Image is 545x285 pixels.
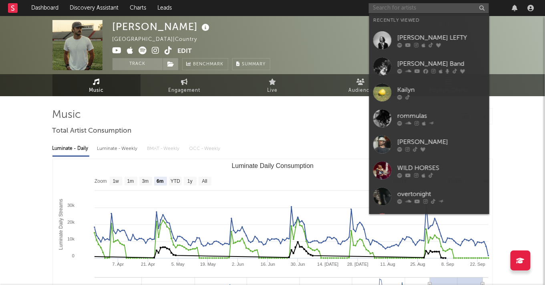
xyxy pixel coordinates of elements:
[369,131,489,158] a: [PERSON_NAME]
[95,179,107,184] text: Zoom
[397,59,485,69] div: [PERSON_NAME] Band
[397,189,485,199] div: overtonight
[178,46,192,57] button: Edit
[170,179,180,184] text: YTD
[182,58,228,70] a: Benchmark
[348,86,373,95] span: Audience
[113,58,163,70] button: Track
[52,126,132,136] span: Total Artist Consumption
[169,86,201,95] span: Engagement
[231,162,314,169] text: Luminate Daily Consumption
[58,199,63,250] text: Luminate Daily Streams
[242,62,266,67] span: Summary
[369,158,489,184] a: WILD HORSES
[187,179,193,184] text: 1y
[397,137,485,147] div: [PERSON_NAME]
[113,179,119,184] text: 1w
[193,60,224,69] span: Benchmark
[397,163,485,173] div: WILD HORSES
[67,203,74,208] text: 30k
[267,86,278,95] span: Live
[261,262,275,267] text: 16. Jun
[200,262,216,267] text: 19. May
[89,86,104,95] span: Music
[380,262,395,267] text: 11. Aug
[397,33,485,42] div: [PERSON_NAME] LEFTY
[373,16,485,25] div: Recently Viewed
[67,220,74,224] text: 20k
[441,262,454,267] text: 8. Sep
[67,236,74,241] text: 10k
[202,179,207,184] text: All
[97,142,139,156] div: Luminate - Weekly
[347,262,368,267] text: 28. [DATE]
[317,262,338,267] text: 14. [DATE]
[127,179,134,184] text: 1m
[52,142,89,156] div: Luminate - Daily
[52,74,141,96] a: Music
[112,262,124,267] text: 7. Apr
[290,262,305,267] text: 30. Jun
[141,262,155,267] text: 21. Apr
[232,262,244,267] text: 2. Jun
[142,179,149,184] text: 3m
[470,262,485,267] text: 22. Sep
[397,111,485,121] div: rommulas
[141,74,229,96] a: Engagement
[113,20,212,33] div: [PERSON_NAME]
[232,58,270,70] button: Summary
[229,74,317,96] a: Live
[369,53,489,79] a: [PERSON_NAME] Band
[369,27,489,53] a: [PERSON_NAME] LEFTY
[171,262,185,267] text: 5. May
[72,253,74,258] text: 0
[369,105,489,131] a: rommulas
[157,179,163,184] text: 6m
[113,35,207,44] div: [GEOGRAPHIC_DATA] | Country
[369,184,489,210] a: overtonight
[317,74,405,96] a: Audience
[397,85,485,95] div: Kailyn
[410,262,425,267] text: 25. Aug
[369,210,489,236] a: [PERSON_NAME]
[369,79,489,105] a: Kailyn
[369,3,489,13] input: Search for artists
